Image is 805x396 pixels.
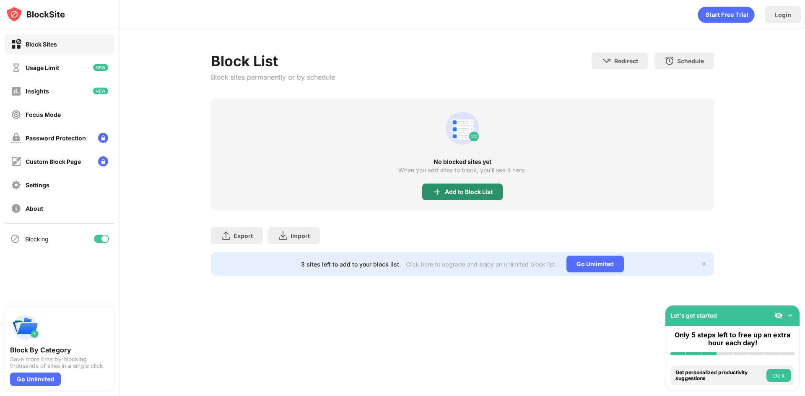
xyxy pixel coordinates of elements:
img: customize-block-page-off.svg [11,156,21,167]
div: About [26,205,43,212]
img: eye-not-visible.svg [774,311,783,320]
div: Click here to upgrade and enjoy an unlimited block list. [406,261,556,268]
img: lock-menu.svg [98,156,108,166]
div: Usage Limit [26,64,59,71]
div: Password Protection [26,135,86,142]
div: Login [775,11,791,18]
img: password-protection-off.svg [11,133,21,143]
div: Focus Mode [26,111,61,118]
img: time-usage-off.svg [11,62,21,73]
button: Do it [766,369,791,382]
img: focus-off.svg [11,109,21,120]
img: push-categories.svg [10,312,40,342]
img: blocking-icon.svg [10,234,20,244]
div: Insights [26,88,49,95]
img: block-on.svg [11,39,21,49]
div: 3 sites left to add to your block list. [301,261,401,268]
div: Block List [211,52,335,70]
div: Export [234,232,253,239]
img: logo-blocksite.svg [6,6,65,23]
div: Redirect [614,57,638,65]
img: new-icon.svg [93,64,108,71]
div: Go Unlimited [566,256,624,272]
div: No blocked sites yet [211,158,714,165]
div: Settings [26,181,49,189]
div: Schedule [677,57,704,65]
div: animation [698,6,755,23]
div: Block sites permanently or by schedule [211,73,335,81]
img: omni-setup-toggle.svg [786,311,795,320]
img: new-icon.svg [93,88,108,94]
div: Blocking [25,236,49,243]
img: lock-menu.svg [98,133,108,143]
div: Block Sites [26,41,57,48]
div: Only 5 steps left to free up an extra hour each day! [670,331,795,347]
div: Block By Category [10,346,109,354]
div: Custom Block Page [26,158,81,165]
div: Add to Block List [445,189,493,195]
div: Import [291,232,310,239]
div: animation [442,108,483,148]
img: about-off.svg [11,203,21,214]
div: Go Unlimited [10,373,61,386]
img: x-button.svg [701,261,707,267]
div: When you add sites to block, you’ll see it here. [398,167,526,173]
img: settings-off.svg [11,180,21,190]
div: Save more time by blocking thousands of sites in a single click [10,356,109,369]
img: insights-off.svg [11,86,21,96]
div: Get personalized productivity suggestions [675,370,764,382]
div: Let's get started [670,312,717,319]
